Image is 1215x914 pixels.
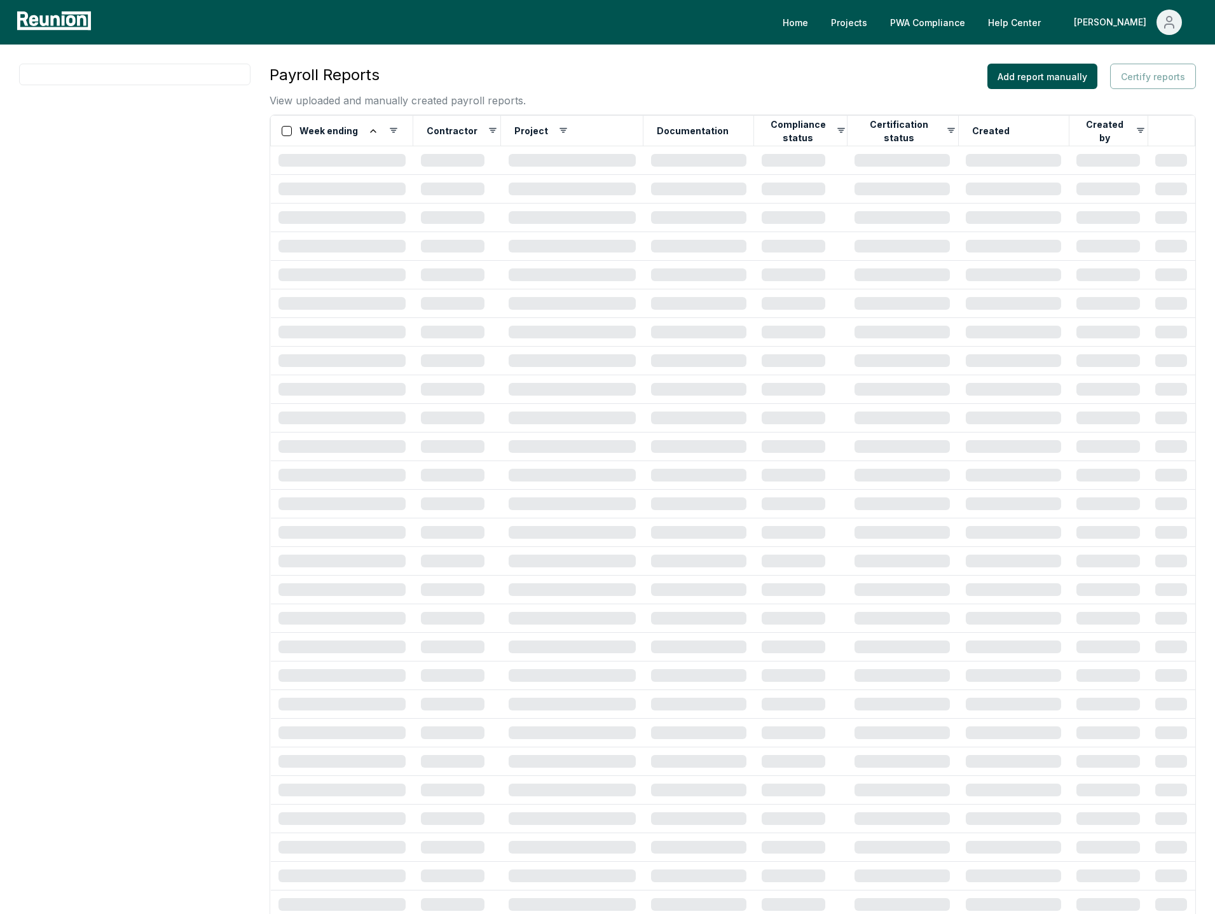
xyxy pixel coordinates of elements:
[1064,10,1192,35] button: [PERSON_NAME]
[512,118,551,144] button: Project
[772,10,818,35] a: Home
[880,10,975,35] a: PWA Compliance
[765,118,831,144] button: Compliance status
[858,118,940,144] button: Certification status
[978,10,1051,35] a: Help Center
[1080,118,1129,144] button: Created by
[1074,10,1151,35] div: [PERSON_NAME]
[297,118,381,144] button: Week ending
[772,10,1202,35] nav: Main
[821,10,877,35] a: Projects
[970,118,1012,144] button: Created
[270,64,526,87] h3: Payroll Reports
[654,118,731,144] button: Documentation
[987,64,1097,89] button: Add report manually
[424,118,480,144] button: Contractor
[270,93,526,108] p: View uploaded and manually created payroll reports.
